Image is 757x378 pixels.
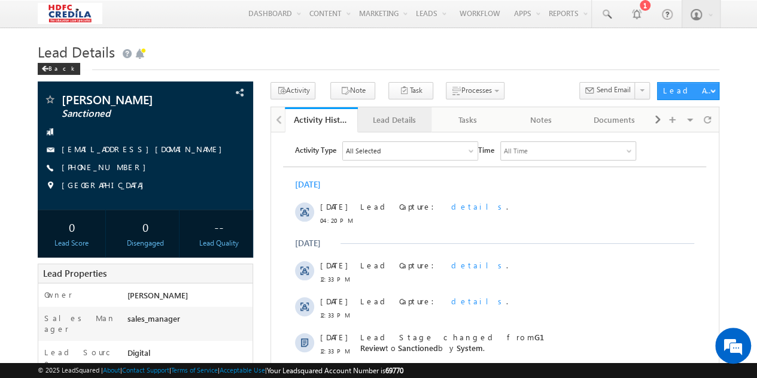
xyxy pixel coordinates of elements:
[588,113,641,127] div: Documents
[461,86,491,95] span: Processes
[89,164,171,174] span: Lead Capture:
[89,128,171,138] span: Lead Capture:
[89,199,273,220] span: G1 Review
[89,69,171,79] span: Lead Capture:
[44,347,116,368] label: Lead Source
[49,249,85,260] span: 12:32 PM
[24,105,63,116] div: [DATE]
[89,235,171,246] span: Lead Capture:
[49,199,76,210] span: [DATE]
[127,210,167,220] span: Sanctioned
[596,84,630,95] span: Send Email
[188,238,250,249] div: Lead Quality
[367,113,421,127] div: Lead Details
[294,114,349,125] div: Activity History
[89,128,295,138] div: .
[38,3,102,24] img: Custom Logo
[220,366,265,374] a: Acceptable Use
[127,290,187,300] span: [PERSON_NAME]
[38,62,86,72] a: Back
[103,366,120,374] a: About
[62,180,150,192] span: [GEOGRAPHIC_DATA]
[285,107,358,132] a: Activity History
[180,69,235,79] span: details
[49,164,76,174] span: [DATE]
[62,108,194,120] span: Sanctioned
[267,366,403,375] span: Your Leadsquared Account Number is
[505,107,579,132] a: Notes
[89,307,171,317] span: Lead Capture:
[358,107,431,132] a: Lead Details
[89,235,295,246] div: .
[385,366,403,375] span: 69770
[183,282,209,292] span: System
[180,164,235,174] span: details
[270,82,315,99] button: Activity
[207,9,223,27] span: Time
[180,307,235,317] span: details
[49,69,76,80] span: [DATE]
[233,13,257,24] div: All Time
[89,271,275,292] span: CM Review
[127,282,164,292] span: G1 Review
[49,141,85,152] span: 12:33 PM
[388,82,433,99] button: Task
[285,107,358,131] li: Activity History
[89,343,171,353] span: Lead Capture:
[24,47,63,58] div: [DATE]
[89,271,275,292] span: Lead Stage changed from to by .
[446,82,504,99] button: Processes
[43,267,107,279] span: Lead Properties
[89,164,295,174] div: .
[72,10,206,28] div: All Selected
[114,238,176,249] div: Disengaged
[180,235,235,246] span: details
[579,82,636,99] button: Send Email
[49,307,76,318] span: [DATE]
[171,366,218,374] a: Terms of Service
[49,128,76,138] span: [DATE]
[24,9,65,27] span: Activity Type
[188,216,250,238] div: --
[62,162,152,172] a: [PHONE_NUMBER]
[578,107,652,132] a: Documents
[89,69,295,80] div: .
[49,235,76,246] span: [DATE]
[180,128,235,138] span: details
[62,144,228,154] a: [EMAIL_ADDRESS][DOMAIN_NAME]
[180,343,235,353] span: details
[49,177,85,188] span: 12:33 PM
[49,213,85,224] span: 12:33 PM
[62,93,194,105] span: [PERSON_NAME]
[75,13,110,24] div: All Selected
[49,343,76,354] span: [DATE]
[124,347,253,364] div: Digital
[89,199,273,220] span: Lead Stage changed from to by .
[124,313,253,329] div: sales_manager
[38,63,80,75] div: Back
[41,216,102,238] div: 0
[44,313,116,334] label: Sales Manager
[122,366,169,374] a: Contact Support
[44,289,72,300] label: Owner
[662,85,713,96] div: Lead Actions
[49,271,76,282] span: [DATE]
[515,113,568,127] div: Notes
[49,321,85,332] span: 12:29 PM
[114,216,176,238] div: 0
[49,83,85,93] span: 04:20 PM
[441,113,494,127] div: Tasks
[89,343,295,354] div: .
[657,82,719,100] button: Lead Actions
[49,357,85,368] span: 12:29 PM
[38,42,115,61] span: Lead Details
[49,285,85,296] span: 12:32 PM
[38,365,403,376] span: © 2025 LeadSquared | | | | |
[431,107,505,132] a: Tasks
[330,82,375,99] button: Note
[89,307,295,318] div: .
[186,210,212,220] span: System
[41,238,102,249] div: Lead Score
